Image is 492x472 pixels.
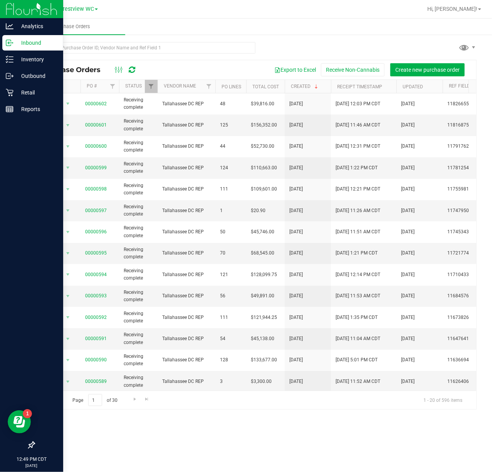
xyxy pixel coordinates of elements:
[124,353,153,367] span: Receiving complete
[162,271,211,278] span: Tallahassee DC REP
[251,314,277,321] span: $121,944.25
[220,249,242,257] span: 70
[85,293,107,298] a: 00000593
[251,292,274,300] span: $49,891.00
[336,143,380,150] span: [DATE] 12:31 PM CDT
[289,164,303,172] span: [DATE]
[401,292,415,300] span: [DATE]
[85,272,107,277] a: 00000594
[63,120,73,131] span: select
[401,185,415,193] span: [DATE]
[251,249,274,257] span: $68,545.00
[251,271,277,278] span: $128,099.75
[13,22,60,31] p: Analytics
[40,66,108,74] span: Purchase Orders
[124,267,153,282] span: Receiving complete
[13,55,60,64] p: Inventory
[222,84,241,89] a: PO Lines
[251,356,277,364] span: $133,677.00
[220,121,242,129] span: 125
[401,228,415,236] span: [DATE]
[289,121,303,129] span: [DATE]
[220,100,242,108] span: 48
[162,335,211,342] span: Tallahassee DC REP
[162,356,211,364] span: Tallahassee DC REP
[289,356,303,364] span: [DATE]
[145,80,158,93] a: Filter
[13,71,60,81] p: Outbound
[59,6,94,12] span: Crestview WC
[43,23,101,30] span: Purchase Orders
[336,249,378,257] span: [DATE] 1:21 PM CDT
[162,143,211,150] span: Tallahassee DC REP
[85,250,107,256] a: 00000595
[417,394,468,406] span: 1 - 20 of 596 items
[162,228,211,236] span: Tallahassee DC REP
[251,335,274,342] span: $45,138.00
[164,83,196,89] a: Vendor Name
[63,248,73,259] span: select
[336,121,380,129] span: [DATE] 11:46 AM CDT
[289,271,303,278] span: [DATE]
[269,63,321,76] button: Export to Excel
[6,105,13,113] inline-svg: Reports
[220,271,242,278] span: 121
[124,246,153,261] span: Receiving complete
[251,185,277,193] span: $109,601.00
[162,164,211,172] span: Tallahassee DC REP
[220,228,242,236] span: 50
[401,335,415,342] span: [DATE]
[8,410,31,433] iframe: Resource center
[289,249,303,257] span: [DATE]
[251,143,274,150] span: $52,730.00
[291,84,319,89] a: Created
[18,19,125,35] a: Purchase Orders
[63,184,73,195] span: select
[63,205,73,216] span: select
[449,83,474,89] a: Ref Field 1
[162,378,211,385] span: Tallahassee DC REP
[124,96,153,111] span: Receiving complete
[336,164,378,172] span: [DATE] 1:22 PM CDT
[427,6,477,12] span: Hi, [PERSON_NAME]!
[251,164,277,172] span: $110,663.00
[162,314,211,321] span: Tallahassee DC REP
[63,141,73,152] span: select
[63,162,73,173] span: select
[289,292,303,300] span: [DATE]
[125,83,142,89] a: Status
[85,379,107,384] a: 00000589
[220,292,242,300] span: 56
[336,292,380,300] span: [DATE] 11:53 AM CDT
[129,394,140,405] a: Go to the next page
[124,118,153,132] span: Receiving complete
[336,314,378,321] span: [DATE] 1:35 PM CDT
[401,249,415,257] span: [DATE]
[23,409,32,418] iframe: Resource center unread badge
[162,207,211,214] span: Tallahassee DC REP
[401,378,415,385] span: [DATE]
[63,334,73,344] span: select
[289,100,303,108] span: [DATE]
[251,121,277,129] span: $156,352.00
[289,185,303,193] span: [DATE]
[336,335,380,342] span: [DATE] 11:04 AM CDT
[401,314,415,321] span: [DATE]
[220,207,242,214] span: 1
[13,38,60,47] p: Inbound
[85,101,107,106] a: 00000602
[34,42,255,54] input: Search Purchase Order ID, Vendor Name and Ref Field 1
[220,164,242,172] span: 124
[401,100,415,108] span: [DATE]
[162,121,211,129] span: Tallahassee DC REP
[85,165,107,170] a: 00000599
[251,207,265,214] span: $20.90
[13,88,60,97] p: Retail
[63,355,73,366] span: select
[336,207,380,214] span: [DATE] 11:26 AM CDT
[88,394,102,406] input: 1
[390,63,465,76] button: Create new purchase order
[337,84,382,89] a: Receipt Timestamp
[85,357,107,362] a: 00000590
[289,314,303,321] span: [DATE]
